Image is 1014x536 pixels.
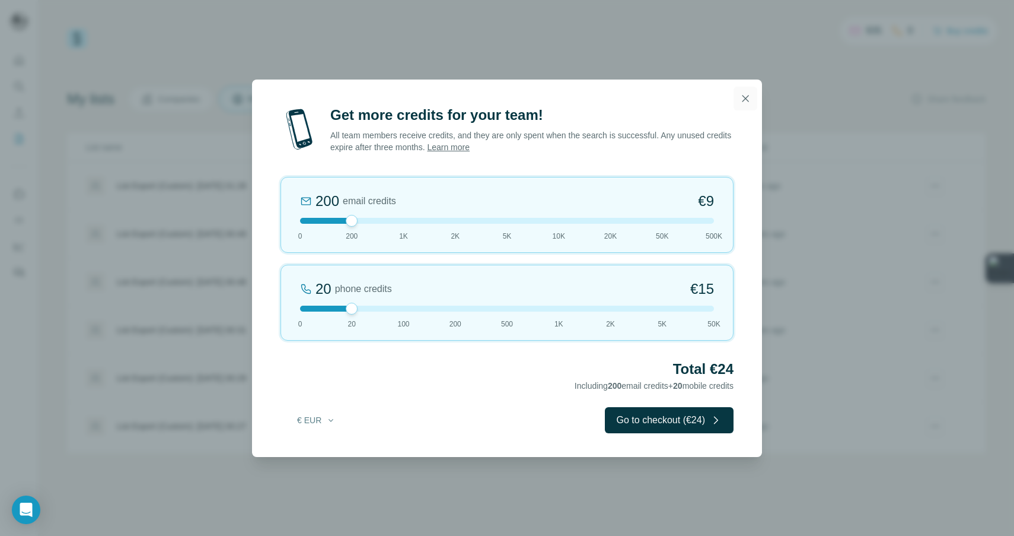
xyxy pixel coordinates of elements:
button: Go to checkout (€24) [605,407,734,433]
span: email credits [343,194,396,208]
span: 20 [348,319,356,329]
span: 5K [658,319,667,329]
span: phone credits [335,282,392,296]
img: mobile-phone [280,106,318,153]
div: 200 [315,192,339,211]
span: 0 [298,231,302,242]
span: €9 [698,192,714,211]
span: 500 [501,319,513,329]
button: € EUR [289,410,344,431]
span: 500K [706,231,722,242]
span: €15 [690,280,714,299]
span: 20 [673,381,683,391]
div: Open Intercom Messenger [12,496,40,524]
span: 100 [397,319,409,329]
span: 20K [604,231,617,242]
span: 1K [399,231,408,242]
span: 1K [554,319,563,329]
span: 50K [656,231,668,242]
span: 50K [707,319,720,329]
span: 200 [608,381,621,391]
span: Including email credits + mobile credits [575,381,734,391]
span: 200 [449,319,461,329]
p: All team members receive credits, and they are only spent when the search is successful. Any unus... [330,129,734,153]
span: 0 [298,319,302,329]
span: 10K [553,231,565,242]
span: 5K [503,231,512,242]
div: 20 [315,280,331,299]
span: 2K [451,231,460,242]
h2: Total €24 [280,360,734,379]
a: Learn more [427,142,470,152]
span: 2K [606,319,615,329]
span: 200 [346,231,358,242]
